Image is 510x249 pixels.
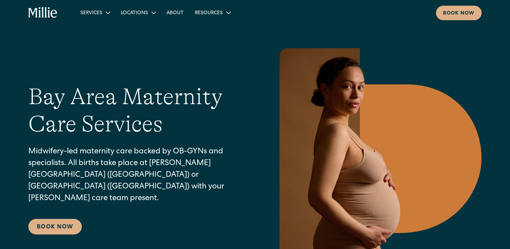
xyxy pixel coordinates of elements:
div: Locations [121,10,148,17]
div: Book now [443,10,475,17]
a: Book Now [28,219,82,234]
div: Locations [115,7,161,18]
a: home [28,7,58,18]
h1: Bay Area Maternity Care Services [28,83,246,138]
a: About [161,7,189,18]
div: Services [75,7,115,18]
div: Resources [189,7,236,18]
p: Midwifery-led maternity care backed by OB-GYNs and specialists. All births take place at [PERSON_... [28,146,246,205]
div: Resources [195,10,223,17]
a: Book now [436,6,482,20]
div: Services [80,10,102,17]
